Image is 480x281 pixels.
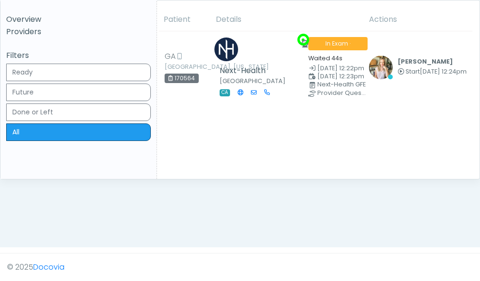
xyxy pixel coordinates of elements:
span: [DATE] 12:22pm [317,64,364,72]
small: [GEOGRAPHIC_DATA], [US_STATE] [165,64,217,70]
div: Provider Questions [317,90,367,96]
button: Ready [6,64,151,81]
b: [PERSON_NAME] [397,57,453,66]
div: 170564 [165,74,199,83]
h5: Filters [6,51,151,60]
img: Kevin Peake [214,37,238,61]
div: Next-Health GFE [317,82,367,87]
span: [DATE] 12:23pm [317,72,364,80]
th: Patient [158,8,210,31]
button: All [6,123,151,141]
button: Done or Left [6,103,151,121]
span: CA [220,89,230,96]
h5: Providers [6,28,151,36]
span: GA [165,51,175,62]
h5: Next-Health [220,66,286,75]
h5: Overview [6,15,151,24]
small: Started at [397,69,467,75]
div: Basic example [6,64,151,143]
small: Date Created [308,66,358,72]
span: Start [406,67,420,75]
th: Actions [363,8,472,31]
small: [GEOGRAPHIC_DATA] [220,77,286,85]
span: [DATE] 12:24pm [420,67,467,75]
small: Waited 44s [308,54,342,62]
img: Cameron Ellis [369,56,393,79]
small: Scheduled Time [308,74,358,80]
span: In Exam · [308,37,368,50]
button: Open LiveChat chat widget [8,4,36,32]
button: Future [6,84,151,101]
th: Details [210,8,363,31]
